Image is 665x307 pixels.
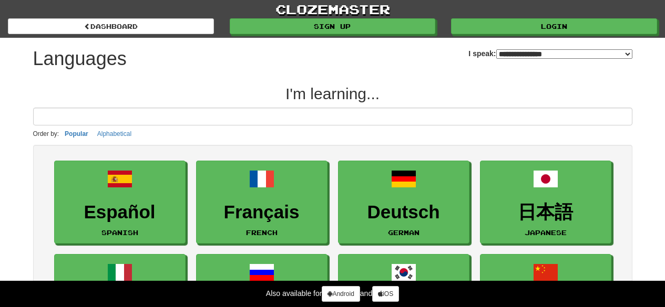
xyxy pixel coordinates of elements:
button: Popular [62,128,91,140]
label: I speak: [468,48,632,59]
a: FrançaisFrench [196,161,328,244]
a: Login [451,18,657,34]
button: Alphabetical [94,128,135,140]
small: Spanish [101,229,138,236]
h3: 日本語 [486,202,606,223]
a: iOS [372,286,399,302]
h3: Español [60,202,180,223]
h3: Deutsch [344,202,464,223]
small: French [246,229,278,236]
a: dashboard [8,18,214,34]
a: 日本語Japanese [480,161,611,244]
a: Android [322,286,360,302]
h1: Languages [33,48,127,69]
small: Japanese [525,229,567,236]
a: DeutschGerman [338,161,469,244]
a: Sign up [230,18,436,34]
select: I speak: [496,49,632,59]
a: EspañolSpanish [54,161,186,244]
h2: I'm learning... [33,85,632,102]
small: German [388,229,420,236]
small: Order by: [33,130,59,137]
h3: Français [202,202,322,223]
